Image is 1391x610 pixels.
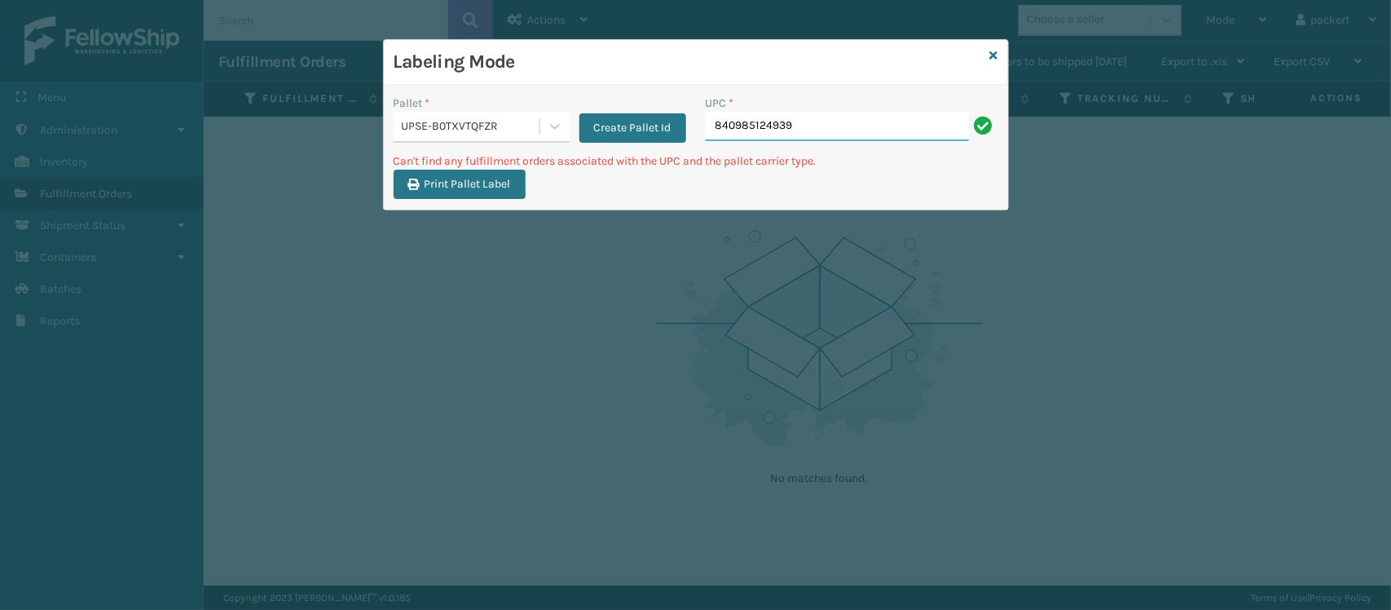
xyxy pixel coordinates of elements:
p: Can't find any fulfillment orders associated with the UPC and the pallet carrier type. [394,152,998,170]
div: UPSE-B0TXVTQFZR [402,118,541,135]
button: Create Pallet Id [579,113,686,143]
button: Print Pallet Label [394,170,526,199]
h3: Labeling Mode [394,50,984,74]
label: Pallet [394,95,430,112]
label: UPC [706,95,734,112]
